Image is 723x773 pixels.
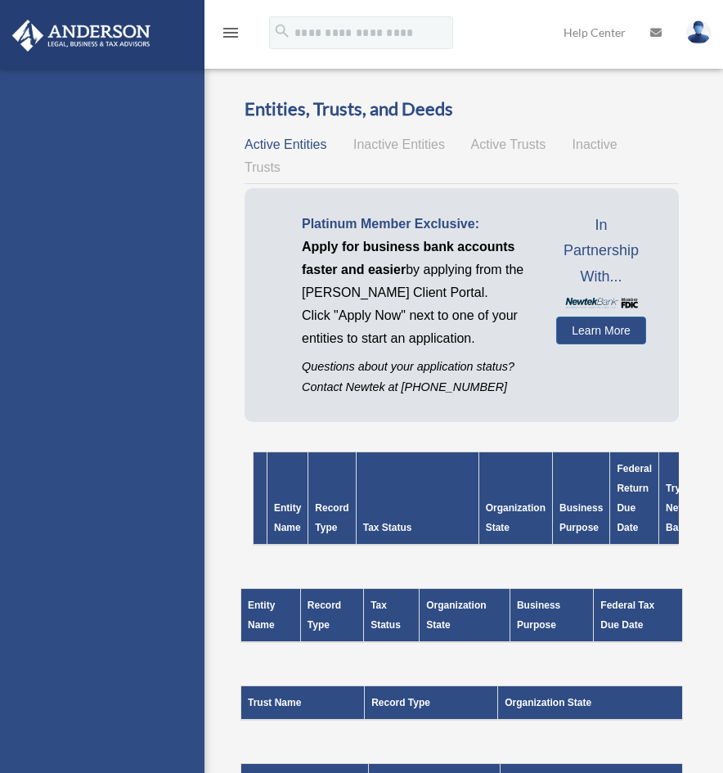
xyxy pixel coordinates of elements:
img: Anderson Advisors Platinum Portal [7,20,155,52]
i: search [273,22,291,40]
span: Inactive Trusts [245,137,617,174]
th: Federal Return Due Date [610,452,659,546]
p: by applying from the [PERSON_NAME] Client Portal. [302,236,532,304]
span: Apply for business bank accounts faster and easier [302,240,515,276]
p: Questions about your application status? Contact Newtek at [PHONE_NUMBER] [302,357,532,398]
th: Tax Status [364,589,420,643]
span: In Partnership With... [556,213,646,290]
p: Platinum Member Exclusive: [302,213,532,236]
th: Record Type [300,589,363,643]
i: menu [221,23,240,43]
span: Active Entities [245,137,326,151]
th: Entity Name [267,452,308,546]
th: Trust Name [241,686,365,721]
th: Federal Tax Due Date [594,589,683,643]
th: Business Purpose [510,589,593,643]
span: Active Trusts [471,137,546,151]
th: Tax Status [356,452,478,546]
th: Organization State [498,686,683,721]
th: Record Type [365,686,498,721]
th: Record Type [308,452,356,546]
th: Business Purpose [553,452,610,546]
a: menu [221,29,240,43]
th: Organization State [478,452,552,546]
th: Organization State [420,589,510,643]
a: Learn More [556,317,646,344]
p: Click "Apply Now" next to one of your entities to start an application. [302,304,532,350]
th: Entity Name [241,589,301,643]
span: Inactive Entities [353,137,445,151]
h3: Entities, Trusts, and Deeds [245,97,679,122]
div: Try Newtek Bank [666,479,700,537]
img: NewtekBankLogoSM.png [564,298,638,308]
img: User Pic [686,20,711,44]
